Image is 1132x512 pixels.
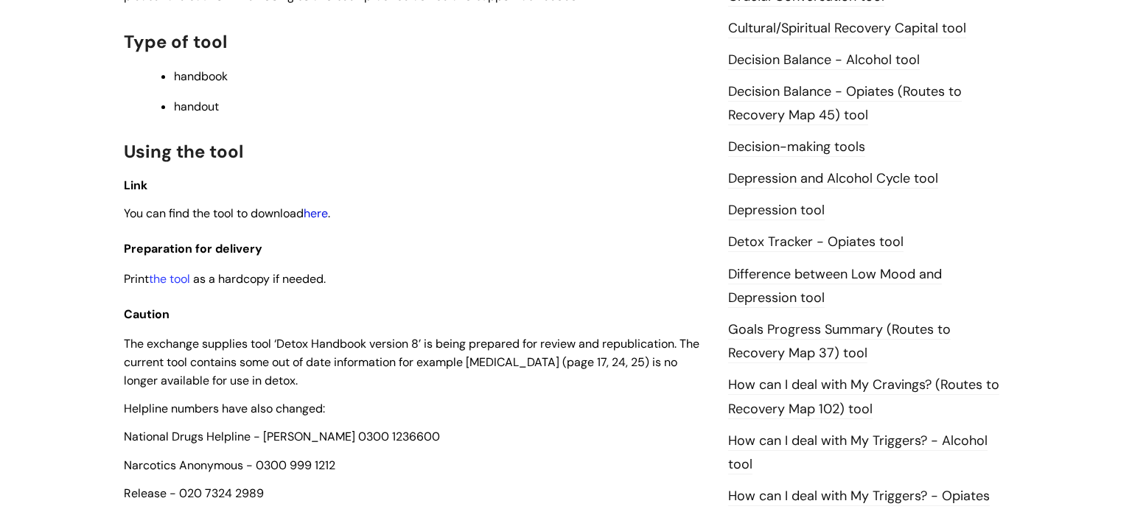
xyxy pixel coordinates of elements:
[124,306,170,322] span: Caution
[728,233,904,252] a: Detox Tracker - Opiates tool
[728,83,962,125] a: Decision Balance - Opiates (Routes to Recovery Map 45) tool
[728,201,825,220] a: Depression tool
[124,485,264,501] span: Release - 020 7324 2989
[124,241,262,256] span: Preparation for delivery
[149,271,190,287] a: the tool
[124,429,440,444] span: National Drugs Helpline - [PERSON_NAME] 0300 1236600
[124,336,699,388] span: The exchange supplies tool ‘Detox Handbook version 8’ is being prepared for review and republicat...
[124,206,330,221] span: You can find the tool to download .
[728,138,865,157] a: Decision-making tools
[728,19,966,38] a: Cultural/Spiritual Recovery Capital tool
[728,169,938,189] a: Depression and Alcohol Cycle tool
[124,140,243,163] span: Using the tool
[124,30,227,53] span: Type of tool
[124,178,147,193] span: Link
[124,457,335,473] span: Narcotics Anonymous - 0300 999 1212
[728,432,988,474] a: How can I deal with My Triggers? - Alcohol tool
[174,99,219,114] span: handout
[174,69,228,84] span: handbook
[124,401,325,416] span: Helpline numbers have also changed:
[304,206,328,221] a: here
[124,271,326,287] span: Print as a hardcopy if needed.
[728,376,999,418] a: How can I deal with My Cravings? (Routes to Recovery Map 102) tool
[728,265,942,308] a: Difference between Low Mood and Depression tool
[728,51,920,70] a: Decision Balance - Alcohol tool
[728,320,951,363] a: Goals Progress Summary (Routes to Recovery Map 37) tool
